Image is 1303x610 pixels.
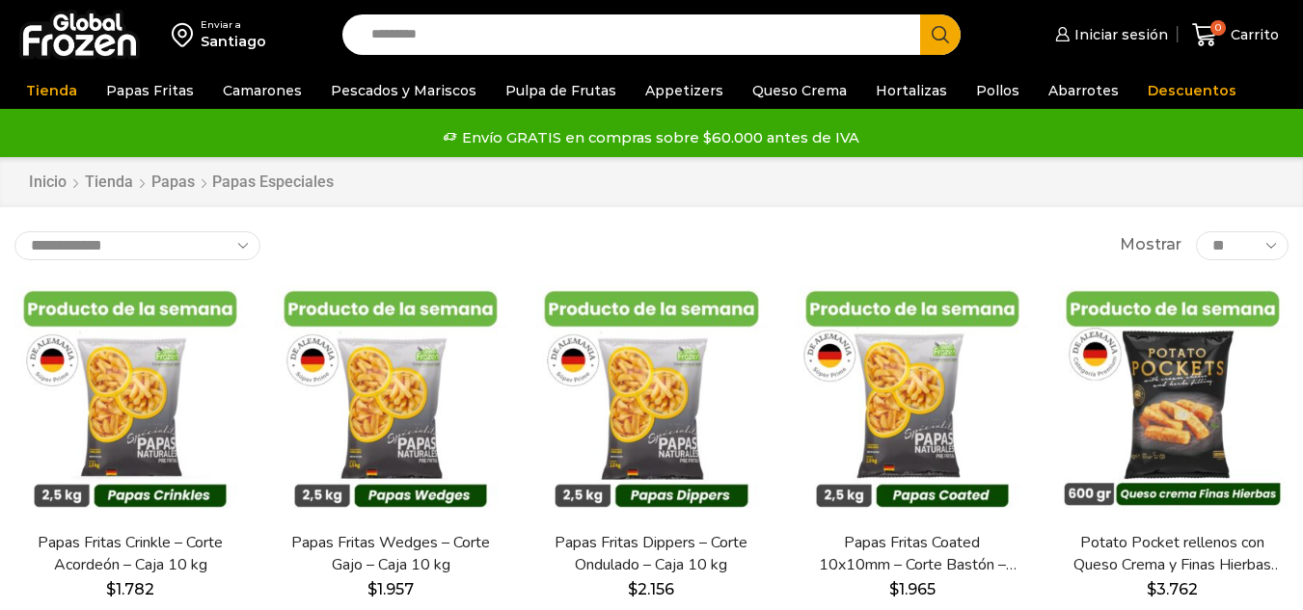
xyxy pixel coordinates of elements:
[1187,13,1284,58] a: 0 Carrito
[213,72,312,109] a: Camarones
[96,72,204,109] a: Papas Fritas
[1069,532,1277,576] a: Potato Pocket rellenos con Queso Crema y Finas Hierbas – Caja 8.4 kg
[889,580,899,598] span: $
[286,532,495,576] a: Papas Fritas Wedges – Corte Gajo – Caja 10 kg
[201,18,266,32] div: Enviar a
[1210,20,1226,36] span: 0
[547,532,755,576] a: Papas Fritas Dippers – Corte Ondulado – Caja 10 kg
[321,72,486,109] a: Pescados y Mariscos
[201,32,266,51] div: Santiago
[1070,25,1168,44] span: Iniciar sesión
[26,532,234,576] a: Papas Fritas Crinkle – Corte Acordeón – Caja 10 kg
[1147,580,1198,598] bdi: 3.762
[28,172,68,194] a: Inicio
[889,580,936,598] bdi: 1.965
[84,172,134,194] a: Tienda
[628,580,674,598] bdi: 2.156
[28,172,334,194] nav: Breadcrumb
[212,172,334,191] h1: Papas Especiales
[172,18,201,51] img: address-field-icon.svg
[1138,72,1246,109] a: Descuentos
[106,580,154,598] bdi: 1.782
[1120,234,1181,256] span: Mostrar
[1226,25,1279,44] span: Carrito
[966,72,1029,109] a: Pollos
[16,72,87,109] a: Tienda
[866,72,957,109] a: Hortalizas
[1039,72,1128,109] a: Abarrotes
[920,14,961,55] button: Search button
[1147,580,1156,598] span: $
[636,72,733,109] a: Appetizers
[150,172,196,194] a: Papas
[1050,15,1168,54] a: Iniciar sesión
[808,532,1017,576] a: Papas Fritas Coated 10x10mm – Corte Bastón – Caja 10 kg
[496,72,626,109] a: Pulpa de Frutas
[106,580,116,598] span: $
[743,72,856,109] a: Queso Crema
[628,580,638,598] span: $
[14,231,260,260] select: Pedido de la tienda
[367,580,377,598] span: $
[367,580,414,598] bdi: 1.957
